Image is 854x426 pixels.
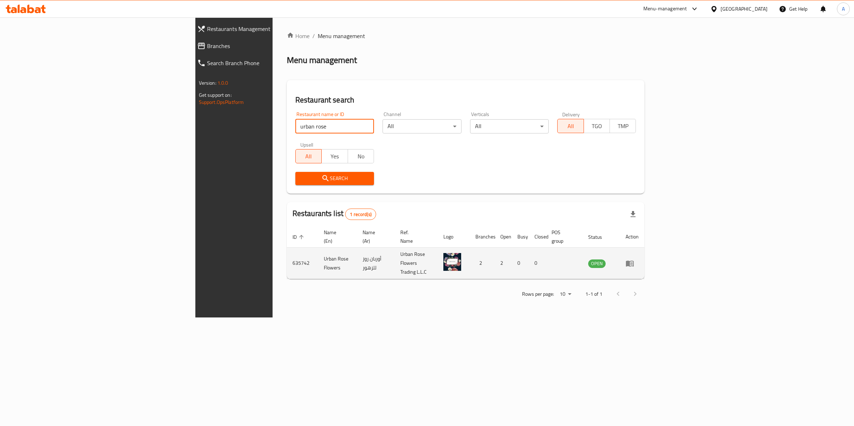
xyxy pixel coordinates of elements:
span: Version: [199,78,216,88]
span: POS group [552,228,574,245]
button: TGO [584,119,610,133]
div: All [383,119,461,133]
label: Upsell [300,142,313,147]
span: Status [588,233,611,241]
th: Action [620,226,644,248]
span: Menu management [318,32,365,40]
button: Yes [321,149,348,163]
span: All [560,121,581,131]
p: Rows per page: [522,290,554,299]
h2: Restaurant search [295,95,636,105]
span: A [842,5,845,13]
p: 1-1 of 1 [585,290,602,299]
span: 1 record(s) [346,211,376,218]
div: [GEOGRAPHIC_DATA] [721,5,768,13]
th: Branches [470,226,495,248]
button: All [295,149,322,163]
span: Branches [207,42,332,50]
a: Support.OpsPlatform [199,98,244,107]
span: TGO [587,121,607,131]
td: 2 [495,248,512,279]
a: Branches [191,37,338,54]
span: Ref. Name [400,228,429,245]
h2: Restaurants list [292,208,376,220]
span: Restaurants Management [207,25,332,33]
span: OPEN [588,259,606,268]
td: أوربان روز للزهور [357,248,395,279]
button: All [557,119,584,133]
span: Get support on: [199,90,232,100]
span: Search Branch Phone [207,59,332,67]
span: All [299,151,319,162]
span: ID [292,233,306,241]
input: Search for restaurant name or ID.. [295,119,374,133]
nav: breadcrumb [287,32,645,40]
img: Urban Rose Flowers [443,253,461,271]
table: enhanced table [287,226,645,279]
span: Name (Ar) [363,228,386,245]
td: 2 [470,248,495,279]
button: Search [295,172,374,185]
div: Export file [624,206,642,223]
span: Name (En) [324,228,349,245]
td: 0 [529,248,546,279]
span: TMP [613,121,633,131]
th: Busy [512,226,529,248]
td: Urban Rose Flowers Trading L.L.C [395,248,438,279]
span: No [351,151,371,162]
div: All [470,119,549,133]
span: Yes [325,151,345,162]
span: 1.0.0 [217,78,228,88]
div: Rows per page: [557,289,574,300]
label: Delivery [562,112,580,117]
button: TMP [610,119,636,133]
a: Search Branch Phone [191,54,338,72]
div: Total records count [345,209,376,220]
th: Logo [438,226,470,248]
button: No [348,149,374,163]
div: Menu-management [643,5,687,13]
h2: Menu management [287,54,357,66]
th: Open [495,226,512,248]
th: Closed [529,226,546,248]
td: 0 [512,248,529,279]
a: Restaurants Management [191,20,338,37]
span: Search [301,174,368,183]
